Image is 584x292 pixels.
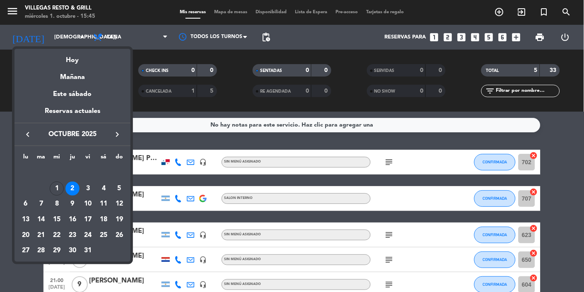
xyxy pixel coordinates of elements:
[80,227,96,243] td: 24 de octubre de 2025
[111,227,127,243] td: 26 de octubre de 2025
[97,213,111,227] div: 18
[34,213,48,227] div: 14
[19,197,33,211] div: 6
[81,244,95,258] div: 31
[81,228,95,242] div: 24
[34,228,48,242] div: 21
[81,213,95,227] div: 17
[14,106,130,123] div: Reservas actuales
[65,182,80,196] div: 2
[111,181,127,196] td: 5 de octubre de 2025
[18,196,34,212] td: 6 de octubre de 2025
[50,182,64,196] div: 1
[34,212,49,227] td: 14 de octubre de 2025
[80,243,96,259] td: 31 de octubre de 2025
[14,66,130,83] div: Mañana
[49,227,65,243] td: 22 de octubre de 2025
[80,196,96,212] td: 10 de octubre de 2025
[65,181,80,196] td: 2 de octubre de 2025
[81,197,95,211] div: 10
[65,243,80,259] td: 30 de octubre de 2025
[35,129,110,140] span: octubre 2025
[18,243,34,259] td: 27 de octubre de 2025
[19,244,33,258] div: 27
[49,196,65,212] td: 8 de octubre de 2025
[96,196,111,212] td: 11 de octubre de 2025
[18,212,34,227] td: 13 de octubre de 2025
[18,165,127,181] td: OCT.
[19,228,33,242] div: 20
[49,243,65,259] td: 29 de octubre de 2025
[18,152,34,165] th: lunes
[111,196,127,212] td: 12 de octubre de 2025
[80,181,96,196] td: 3 de octubre de 2025
[81,182,95,196] div: 3
[34,243,49,259] td: 28 de octubre de 2025
[34,152,49,165] th: martes
[34,197,48,211] div: 7
[65,227,80,243] td: 23 de octubre de 2025
[65,196,80,212] td: 9 de octubre de 2025
[50,197,64,211] div: 8
[111,212,127,227] td: 19 de octubre de 2025
[96,152,111,165] th: sábado
[112,228,126,242] div: 26
[23,129,33,139] i: keyboard_arrow_left
[112,182,126,196] div: 5
[65,197,80,211] div: 9
[97,197,111,211] div: 11
[50,244,64,258] div: 29
[34,227,49,243] td: 21 de octubre de 2025
[65,244,80,258] div: 30
[50,213,64,227] div: 15
[96,181,111,196] td: 4 de octubre de 2025
[97,182,111,196] div: 4
[112,213,126,227] div: 19
[110,129,125,140] button: keyboard_arrow_right
[19,213,33,227] div: 13
[65,213,80,227] div: 16
[80,212,96,227] td: 17 de octubre de 2025
[112,197,126,211] div: 12
[20,129,35,140] button: keyboard_arrow_left
[65,212,80,227] td: 16 de octubre de 2025
[50,228,64,242] div: 22
[97,228,111,242] div: 25
[111,152,127,165] th: domingo
[112,129,122,139] i: keyboard_arrow_right
[34,244,48,258] div: 28
[34,196,49,212] td: 7 de octubre de 2025
[65,228,80,242] div: 23
[80,152,96,165] th: viernes
[49,212,65,227] td: 15 de octubre de 2025
[65,152,80,165] th: jueves
[14,49,130,66] div: Hoy
[14,83,130,106] div: Este sábado
[18,227,34,243] td: 20 de octubre de 2025
[49,152,65,165] th: miércoles
[96,227,111,243] td: 25 de octubre de 2025
[96,212,111,227] td: 18 de octubre de 2025
[49,181,65,196] td: 1 de octubre de 2025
